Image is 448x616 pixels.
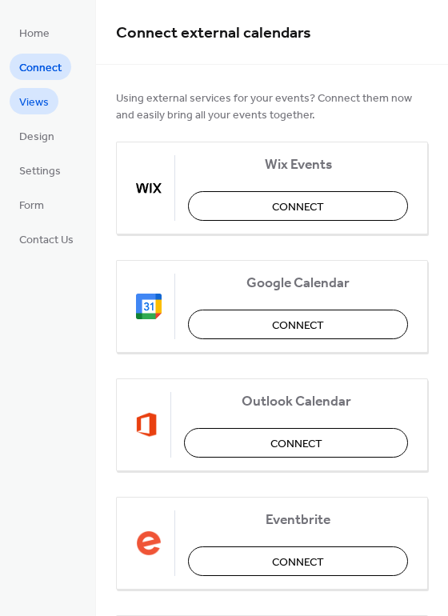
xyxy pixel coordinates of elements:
[270,436,322,453] span: Connect
[188,546,408,576] button: Connect
[188,191,408,221] button: Connect
[188,310,408,339] button: Connect
[19,163,61,180] span: Settings
[188,512,408,529] span: Eventbrite
[116,18,311,49] span: Connect external calendars
[136,530,162,556] img: eventbrite
[19,26,50,42] span: Home
[19,60,62,77] span: Connect
[10,226,83,252] a: Contact Us
[10,157,70,183] a: Settings
[19,232,74,249] span: Contact Us
[116,90,428,124] span: Using external services for your events? Connect them now and easily bring all your events together.
[272,554,324,571] span: Connect
[184,394,408,410] span: Outlook Calendar
[10,191,54,218] a: Form
[136,412,158,438] img: outlook
[10,122,64,149] a: Design
[10,19,59,46] a: Home
[272,199,324,216] span: Connect
[136,294,162,319] img: google
[272,318,324,334] span: Connect
[10,54,71,80] a: Connect
[188,275,408,292] span: Google Calendar
[136,175,162,201] img: wix
[19,198,44,214] span: Form
[19,129,54,146] span: Design
[10,88,58,114] a: Views
[188,157,408,174] span: Wix Events
[19,94,49,111] span: Views
[184,428,408,458] button: Connect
